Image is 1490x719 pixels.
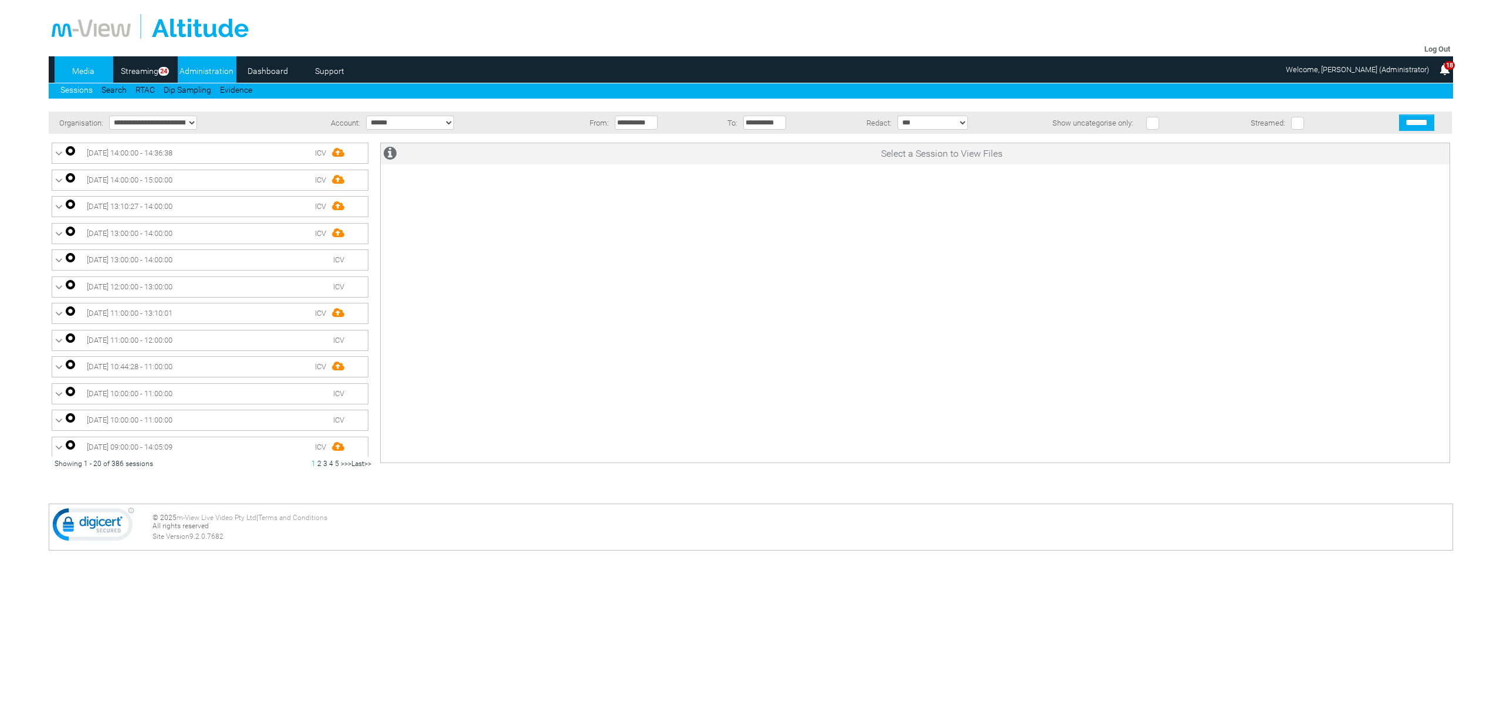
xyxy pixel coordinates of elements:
img: bell25.png [1438,62,1452,76]
a: > [341,460,344,468]
span: ICV [315,175,326,184]
a: Search [101,85,127,94]
td: Organisation: [49,112,106,134]
a: Terms and Conditions [258,514,327,522]
a: [DATE] 13:10:27 - 14:00:00 [55,200,365,214]
a: Last>> [351,460,371,468]
div: Site Version [153,532,1450,541]
img: ic_autorecord.png [66,253,75,262]
img: ic_autorecord.png [66,440,75,450]
a: Evidence [220,85,252,94]
span: Welcome, [PERSON_NAME] (Administrator) [1286,65,1429,74]
img: ic_autorecord.png [66,360,75,369]
span: 24 [158,67,169,76]
a: [DATE] 10:44:28 - 11:00:00 [55,360,365,374]
a: Dashboard [239,62,296,80]
a: 4 [329,460,333,468]
a: 5 [335,460,339,468]
span: [DATE] 11:00:00 - 12:00:00 [87,336,172,345]
span: [DATE] 13:00:00 - 14:00:00 [87,255,172,264]
a: Streaming [116,62,162,80]
a: [DATE] 11:00:00 - 13:10:01 [55,306,365,320]
span: ICV [333,255,344,264]
span: Streamed: [1251,119,1285,127]
a: [DATE] 13:00:00 - 14:00:00 [55,227,365,241]
span: ICV [333,416,344,424]
a: [DATE] 13:00:00 - 14:00:00 [55,253,365,267]
td: Redact: [837,112,895,134]
span: ICV [315,148,326,157]
div: © 2025 | All rights reserved [153,514,1450,541]
a: Administration [178,62,235,80]
a: Media [55,62,111,80]
img: ic_autorecord.png [66,146,75,156]
span: Showing 1 - 20 of 386 sessions [55,460,153,468]
img: ic_autorecord.png [66,387,75,396]
span: 9.2.0.7682 [189,532,223,541]
img: ic_autorecord.png [66,173,75,183]
span: [DATE] 14:00:00 - 15:00:00 [87,175,172,184]
a: [DATE] 14:00:00 - 15:00:00 [55,173,365,187]
span: ICV [315,362,326,371]
a: Dip Sampling [164,85,211,94]
a: [DATE] 10:00:00 - 11:00:00 [55,387,365,401]
a: Log Out [1424,45,1450,53]
span: ICV [315,309,326,318]
span: ICV [315,443,326,451]
a: 3 [323,460,327,468]
a: [DATE] 14:00:00 - 14:36:38 [55,146,365,160]
span: 18 [1444,61,1455,70]
a: m-View Live Video Pty Ltd [177,514,256,522]
a: [DATE] 10:00:00 - 11:00:00 [55,413,365,427]
span: Show uncategorise only: [1052,119,1133,127]
span: [DATE] 13:00:00 - 14:00:00 [87,229,172,238]
span: ICV [315,229,326,238]
img: ic_autorecord.png [66,280,75,289]
span: [DATE] 10:00:00 - 11:00:00 [87,389,172,398]
a: [DATE] 11:00:00 - 12:00:00 [55,333,365,347]
span: ICV [315,202,326,211]
a: 2 [317,460,321,468]
a: RTAC [136,85,155,94]
img: ic_autorecord.png [66,200,75,209]
img: ic_autorecord.png [66,227,75,236]
span: [DATE] 10:44:28 - 11:00:00 [87,362,172,371]
img: DigiCert Secured Site Seal [52,507,134,547]
img: ic_autorecord.png [66,413,75,423]
td: To: [709,112,740,134]
span: [DATE] 09:00:00 - 14:05:09 [87,443,172,451]
td: Select a Session to View Files [434,143,1450,164]
span: [DATE] 12:00:00 - 13:00:00 [87,282,172,291]
span: ICV [333,389,344,398]
img: ic_autorecord.png [66,333,75,343]
span: [DATE] 11:00:00 - 13:10:01 [87,309,172,318]
td: From: [561,112,612,134]
span: 1 [311,460,316,468]
span: [DATE] 14:00:00 - 14:36:38 [87,148,172,157]
img: ic_autorecord.png [66,306,75,316]
span: [DATE] 13:10:27 - 14:00:00 [87,202,172,211]
a: [DATE] 09:00:00 - 14:05:09 [55,440,365,454]
span: [DATE] 10:00:00 - 11:00:00 [87,416,172,424]
a: Sessions [60,85,93,94]
a: Support [301,62,358,80]
a: [DATE] 12:00:00 - 13:00:00 [55,280,365,294]
span: ICV [333,336,344,345]
td: Account: [293,112,363,134]
a: >> [344,460,351,468]
span: ICV [333,282,344,291]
